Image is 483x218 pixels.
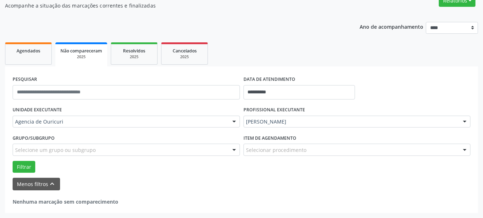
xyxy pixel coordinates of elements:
button: Menos filtroskeyboard_arrow_up [13,178,60,190]
span: Agendados [17,48,40,54]
span: Selecione um grupo ou subgrupo [15,146,96,154]
span: Resolvidos [123,48,145,54]
strong: Nenhuma marcação sem comparecimento [13,198,118,205]
span: Não compareceram [60,48,102,54]
label: Grupo/Subgrupo [13,133,55,144]
span: [PERSON_NAME] [246,118,456,125]
label: PESQUISAR [13,74,37,85]
span: Selecionar procedimento [246,146,306,154]
span: Cancelados [173,48,197,54]
div: 2025 [116,54,152,60]
button: Filtrar [13,161,35,173]
p: Acompanhe a situação das marcações correntes e finalizadas [5,2,336,9]
label: Item de agendamento [243,133,296,144]
label: PROFISSIONAL EXECUTANTE [243,105,305,116]
p: Ano de acompanhamento [360,22,423,31]
i: keyboard_arrow_up [48,180,56,188]
span: Agencia de Ouricuri [15,118,225,125]
div: 2025 [60,54,102,60]
div: 2025 [167,54,202,60]
label: DATA DE ATENDIMENTO [243,74,295,85]
label: UNIDADE EXECUTANTE [13,105,62,116]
